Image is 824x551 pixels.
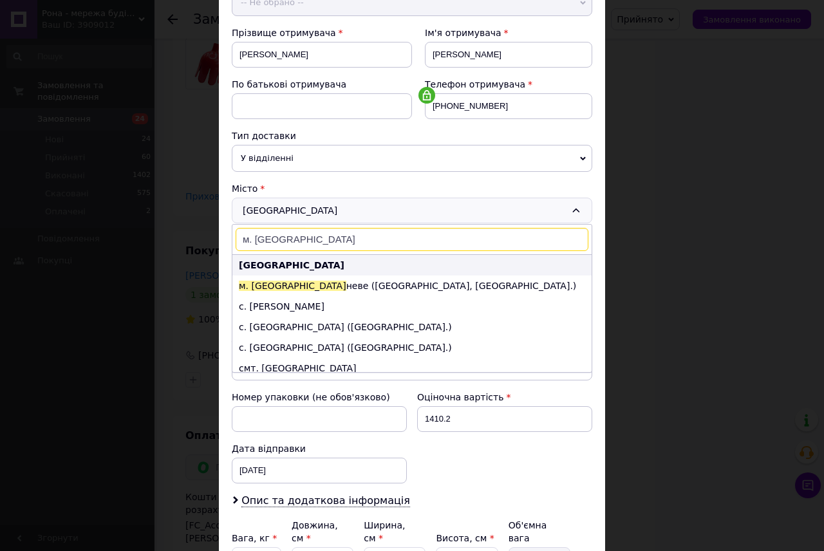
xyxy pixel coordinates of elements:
div: Оціночна вартість [417,391,592,404]
li: неве ([GEOGRAPHIC_DATA], [GEOGRAPHIC_DATA].) [232,275,592,296]
li: с. [GEOGRAPHIC_DATA] ([GEOGRAPHIC_DATA].) [232,337,592,358]
div: [GEOGRAPHIC_DATA] [232,198,592,223]
input: +380 [425,93,592,119]
span: Прізвище отримувача [232,28,336,38]
span: Тип доставки [232,131,296,141]
div: Дата відправки [232,442,407,455]
span: У відділенні [232,145,592,172]
label: Висота, см [436,533,494,543]
label: Довжина, см [292,520,338,543]
span: Телефон отримувача [425,79,525,89]
label: Ширина, см [364,520,405,543]
label: Вага, кг [232,533,277,543]
span: м. [GEOGRAPHIC_DATA] [239,281,346,291]
span: Опис та додаткова інформація [241,494,410,507]
span: По батькові отримувача [232,79,346,89]
div: Номер упаковки (не обов'язково) [232,391,407,404]
li: смт. [GEOGRAPHIC_DATA] [232,358,592,378]
div: Місто [232,182,592,195]
input: Знайти [236,228,588,251]
li: с. [PERSON_NAME] [232,296,592,317]
span: Ім'я отримувача [425,28,501,38]
li: с. [GEOGRAPHIC_DATA] ([GEOGRAPHIC_DATA].) [232,317,592,337]
div: Об'ємна вага [509,519,570,545]
b: [GEOGRAPHIC_DATA] [239,260,344,270]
